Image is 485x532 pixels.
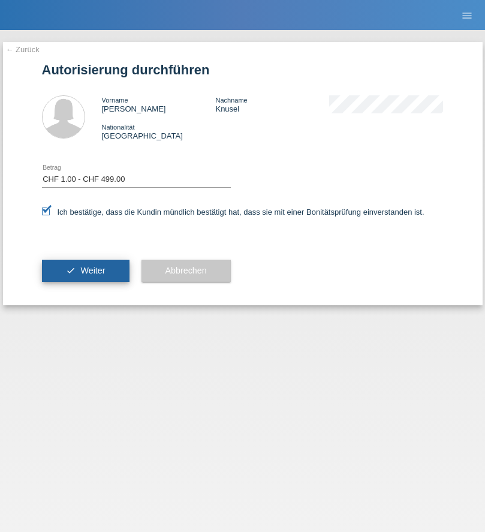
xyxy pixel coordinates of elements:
button: check Weiter [42,260,129,282]
span: Nationalität [102,124,135,131]
div: Knusel [215,95,329,113]
button: Abbrechen [141,260,231,282]
span: Nachname [215,97,247,104]
h1: Autorisierung durchführen [42,62,444,77]
i: check [66,266,76,275]
a: menu [455,11,479,19]
i: menu [461,10,473,22]
span: Abbrechen [165,266,207,275]
div: [PERSON_NAME] [102,95,216,113]
label: Ich bestätige, dass die Kundin mündlich bestätigt hat, dass sie mit einer Bonitätsprüfung einvers... [42,208,424,217]
div: [GEOGRAPHIC_DATA] [102,122,216,140]
span: Vorname [102,97,128,104]
a: ← Zurück [6,45,40,54]
span: Weiter [80,266,105,275]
